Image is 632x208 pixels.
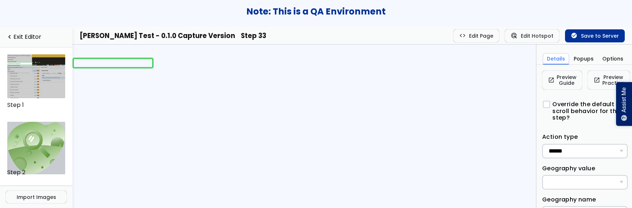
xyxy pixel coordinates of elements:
[542,195,596,206] label: Geography name
[548,77,554,83] span: open_in_new
[549,101,624,121] label: Override the default scroll behavior for this step?
[7,122,66,165] a: Step 2
[6,34,13,41] span: navigate_before
[570,53,598,65] button: Popups
[542,71,582,90] a: open_in_newPreview Guide
[616,82,632,126] div: Assist Me
[543,53,569,65] button: Details
[7,102,62,108] span: Step 1
[7,169,62,176] span: Step 2
[7,122,66,174] img: 404.svg
[6,191,67,204] button: Import Images
[588,71,630,90] a: open_in_newPreview Practice
[505,29,559,42] button: ads_clickEdit Hotspot
[7,54,66,98] a: Step 1
[621,88,627,113] span: Assist Me
[542,164,595,175] label: Geography value
[7,54,66,98] img: step_1_screenshot.png
[594,77,600,83] span: open_in_new
[565,29,625,42] button: check_circleSave to Server
[511,33,517,38] span: ads_click
[6,34,67,41] a: navigate_beforeExit Editor
[453,29,499,42] button: codeEdit Page
[542,133,578,143] label: Action type
[599,53,627,65] button: Options
[459,33,466,38] span: code
[80,32,235,39] h1: [PERSON_NAME] Test - 0.1.0 Capture Version
[241,32,266,39] h2: Step 33
[571,33,577,38] span: check_circle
